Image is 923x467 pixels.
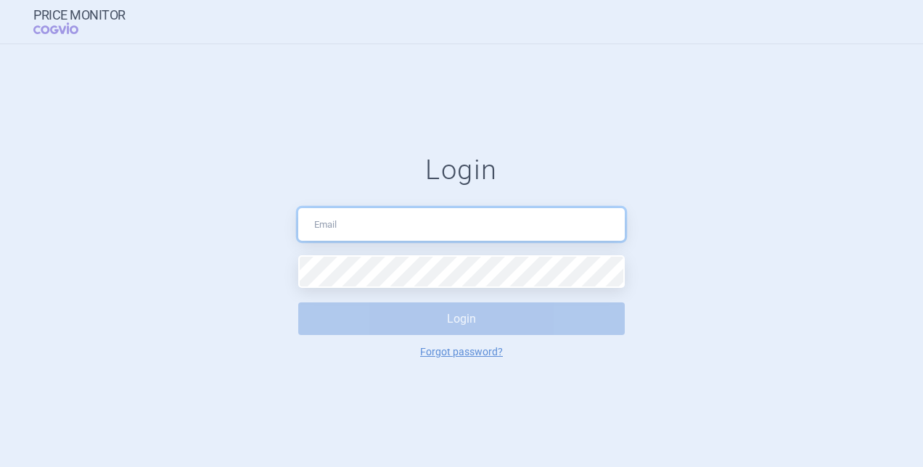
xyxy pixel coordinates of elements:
button: Login [298,302,625,335]
input: Email [298,208,625,241]
a: Price MonitorCOGVIO [33,8,126,36]
h1: Login [298,154,625,187]
span: COGVIO [33,22,99,34]
a: Forgot password? [420,347,503,357]
strong: Price Monitor [33,8,126,22]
